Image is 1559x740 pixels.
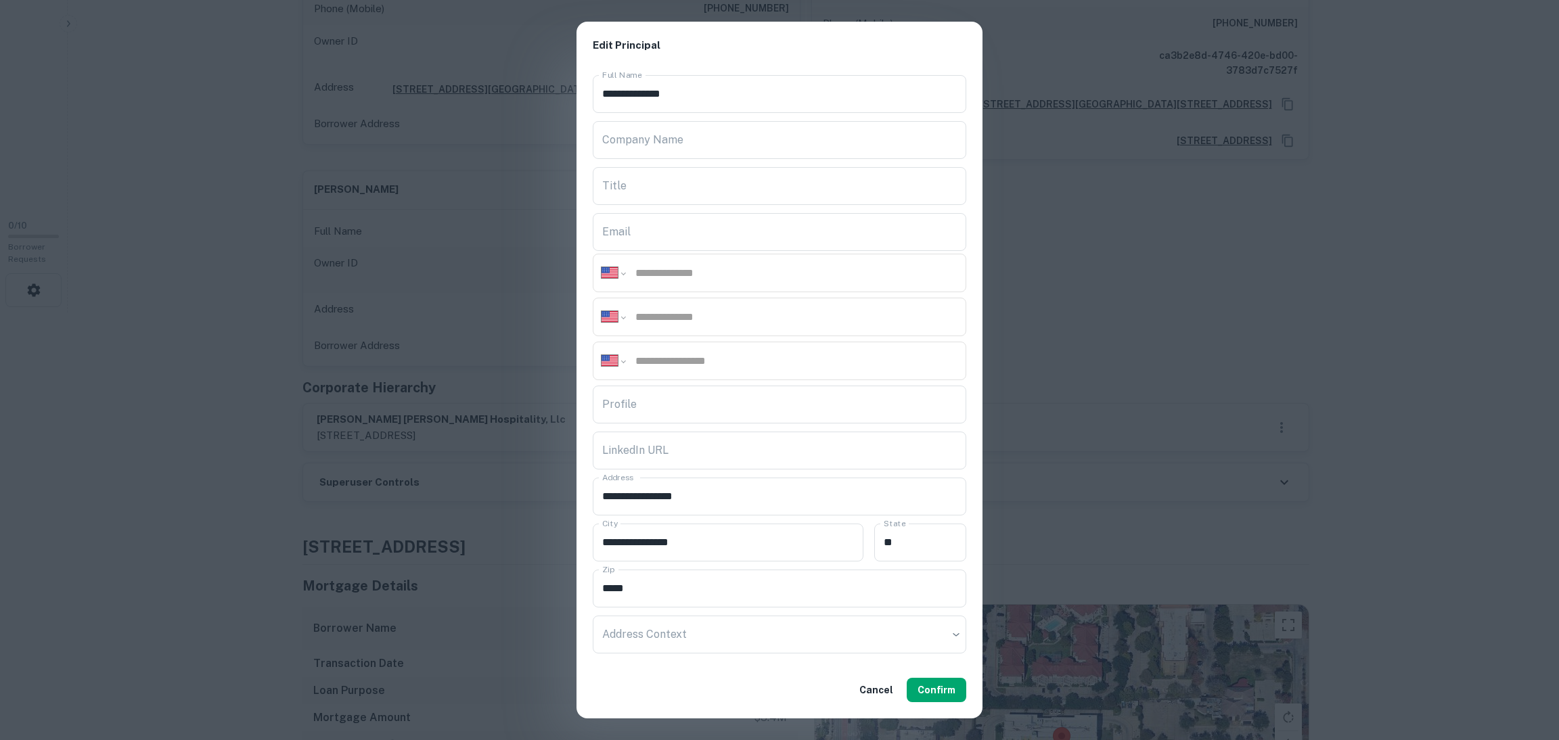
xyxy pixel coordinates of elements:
[602,563,614,575] label: Zip
[602,517,618,529] label: City
[602,471,633,483] label: Address
[854,678,899,702] button: Cancel
[602,69,642,80] label: Full Name
[593,616,966,653] div: ​
[1491,632,1559,697] iframe: Chat Widget
[577,22,982,70] h2: Edit Principal
[907,678,966,702] button: Confirm
[884,517,905,529] label: State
